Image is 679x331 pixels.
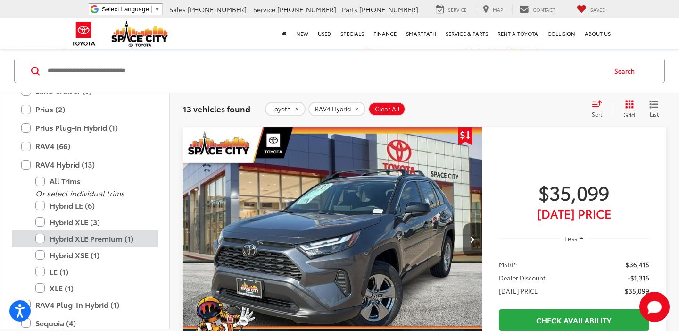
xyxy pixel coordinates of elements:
[169,5,186,14] span: Sales
[308,102,365,116] button: remove RAV4%20Hybrid
[265,102,306,116] button: remove Toyota
[359,5,418,14] span: [PHONE_NUMBER]
[649,110,659,118] span: List
[613,100,642,119] button: Grid View
[188,5,247,14] span: [PHONE_NUMBER]
[448,6,467,13] span: Service
[543,18,580,49] a: Collision
[47,59,605,82] input: Search by Make, Model, or Keyword
[605,59,648,83] button: Search
[21,297,149,313] label: RAV4 Plug-In Hybrid (1)
[277,5,336,14] span: [PHONE_NUMBER]
[102,6,160,13] a: Select Language​
[21,119,149,136] label: Prius Plug-in Hybrid (1)
[272,105,291,113] span: Toyota
[499,209,649,218] span: [DATE] Price
[564,234,577,243] span: Less
[253,5,275,14] span: Service
[639,292,670,322] button: Toggle Chat Window
[291,18,313,49] a: New
[590,6,606,13] span: Saved
[592,110,602,118] span: Sort
[642,100,666,119] button: List View
[21,138,149,154] label: RAV4 (66)
[499,180,649,204] span: $35,099
[580,18,615,49] a: About Us
[476,4,510,15] a: Map
[375,105,400,113] span: Clear All
[35,263,149,280] label: LE (1)
[639,292,670,322] svg: Start Chat
[66,18,101,49] img: Toyota
[313,18,336,49] a: Used
[111,21,168,47] img: Space City Toyota
[626,260,649,269] span: $36,415
[336,18,369,49] a: Specials
[277,18,291,49] a: Home
[35,230,149,247] label: Hybrid XLE Premium (1)
[35,280,149,297] label: XLE (1)
[342,5,357,14] span: Parts
[401,18,441,49] a: SmartPath
[183,103,250,114] span: 13 vehicles found
[35,173,149,189] label: All Trims
[560,230,588,247] button: Less
[315,105,351,113] span: RAV4 Hybrid
[499,309,649,331] a: Check Availability
[499,260,517,269] span: MSRP:
[154,6,160,13] span: ▼
[151,6,152,13] span: ​
[102,6,149,13] span: Select Language
[21,156,149,173] label: RAV4 Hybrid (13)
[499,286,538,296] span: [DATE] PRICE
[369,18,401,49] a: Finance
[458,127,472,145] span: Get Price Drop Alert
[21,101,149,118] label: Prius (2)
[35,197,149,214] label: Hybrid LE (6)
[625,286,649,296] span: $35,099
[499,273,546,282] span: Dealer Discount
[35,187,124,198] i: Or select individual trims
[463,223,482,256] button: Next image
[570,4,613,15] a: My Saved Vehicles
[623,110,635,119] span: Grid
[533,6,555,13] span: Contact
[429,4,474,15] a: Service
[628,273,649,282] span: -$1,316
[493,18,543,49] a: Rent a Toyota
[35,214,149,230] label: Hybrid XLE (3)
[587,100,613,119] button: Select sort value
[493,6,503,13] span: Map
[35,247,149,263] label: Hybrid XSE (1)
[512,4,562,15] a: Contact
[441,18,493,49] a: Service & Parts
[368,102,406,116] button: Clear All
